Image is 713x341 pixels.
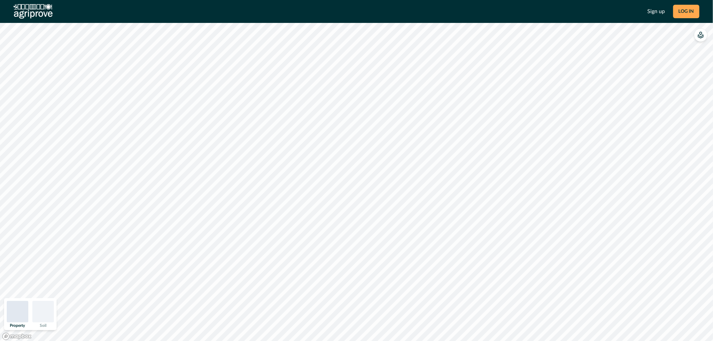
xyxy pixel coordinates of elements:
img: AgriProve logo [13,4,53,19]
a: Sign up [648,7,665,15]
a: Mapbox logo [2,333,32,340]
p: Property [10,323,25,328]
button: LOG IN [673,5,700,18]
p: Soil [40,323,46,328]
